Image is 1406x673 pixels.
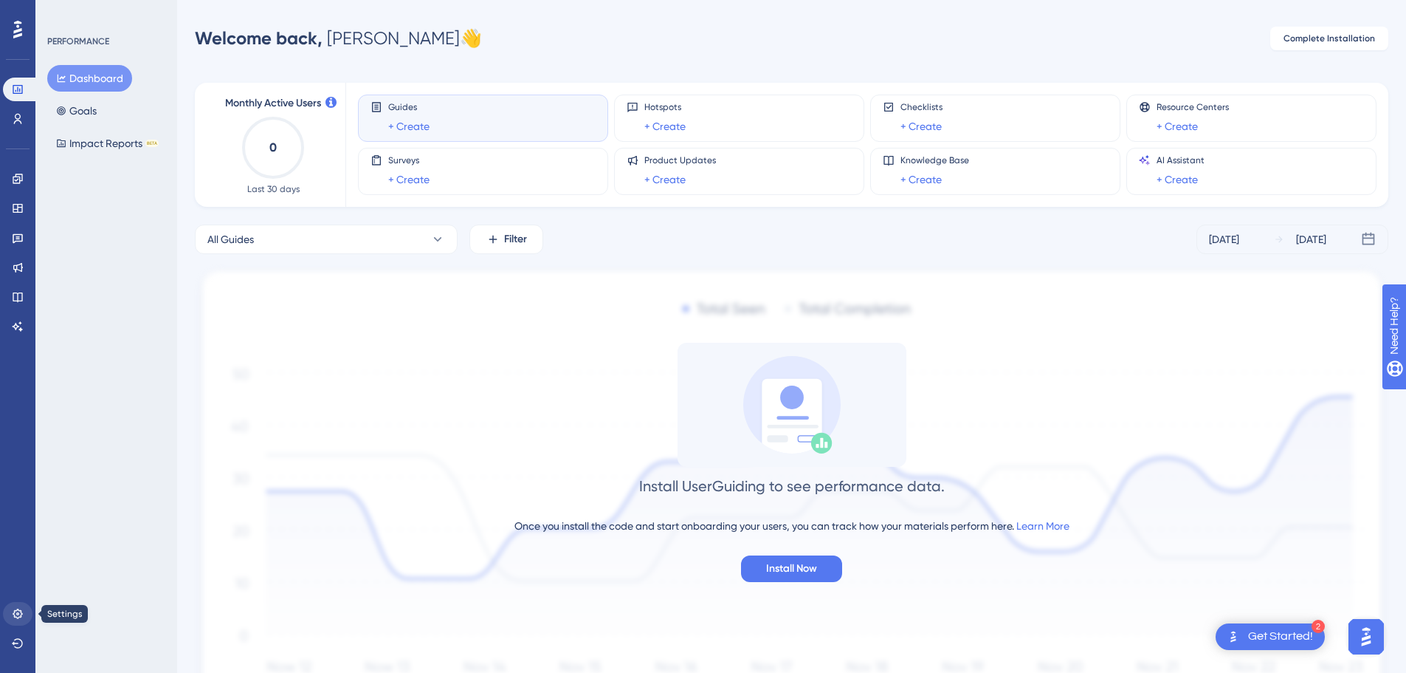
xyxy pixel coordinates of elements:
[269,140,277,154] text: 0
[225,95,321,112] span: Monthly Active Users
[1224,628,1242,646] img: launcher-image-alternative-text
[644,171,686,188] a: + Create
[1283,33,1375,44] span: Complete Installation
[388,154,430,166] span: Surveys
[504,230,527,248] span: Filter
[1157,171,1198,188] a: + Create
[1157,117,1198,135] a: + Create
[1209,230,1239,248] div: [DATE]
[47,130,168,157] button: Impact ReportsBETA
[47,65,132,92] button: Dashboard
[644,101,686,113] span: Hotspots
[639,476,945,496] div: Install UserGuiding to see performance data.
[1016,520,1069,532] a: Learn More
[900,101,942,113] span: Checklists
[1312,620,1325,633] div: 2
[1216,624,1325,650] div: Open Get Started! checklist, remaining modules: 2
[195,27,323,49] span: Welcome back,
[900,117,942,135] a: + Create
[47,98,106,124] button: Goals
[900,171,942,188] a: + Create
[35,4,92,21] span: Need Help?
[1296,230,1326,248] div: [DATE]
[1270,27,1388,50] button: Complete Installation
[388,101,430,113] span: Guides
[1344,615,1388,659] iframe: UserGuiding AI Assistant Launcher
[207,230,254,248] span: All Guides
[388,171,430,188] a: + Create
[514,517,1069,535] div: Once you install the code and start onboarding your users, you can track how your materials perfo...
[766,560,817,578] span: Install Now
[1248,629,1313,645] div: Get Started!
[195,225,458,254] button: All Guides
[644,117,686,135] a: + Create
[644,154,716,166] span: Product Updates
[195,27,482,50] div: [PERSON_NAME] 👋
[1157,101,1229,113] span: Resource Centers
[47,35,109,47] div: PERFORMANCE
[900,154,969,166] span: Knowledge Base
[388,117,430,135] a: + Create
[145,140,159,147] div: BETA
[1157,154,1205,166] span: AI Assistant
[741,556,842,582] button: Install Now
[469,225,543,254] button: Filter
[247,183,300,195] span: Last 30 days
